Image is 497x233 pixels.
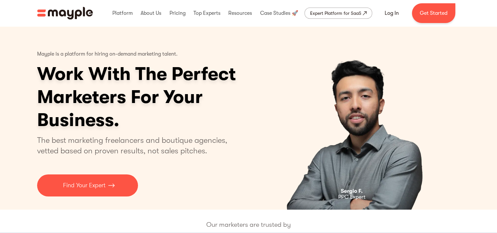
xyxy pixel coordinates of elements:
div: Top Experts [192,3,222,24]
div: Platform [111,3,134,24]
div: 1 of 4 [255,26,460,210]
a: Get Started [412,3,455,23]
a: Expert Platform for SaaS [305,8,372,19]
div: Pricing [168,3,187,24]
div: Resources [227,3,254,24]
p: Mayple is a platform for hiring on-demand marketing talent. [37,46,178,63]
div: carousel [255,26,460,210]
div: Expert Platform for SaaS [310,9,361,17]
p: Find Your Expert [63,181,105,190]
a: Log In [377,5,407,21]
div: About Us [139,3,163,24]
img: Mayple logo [37,7,93,19]
a: Find Your Expert [37,174,138,196]
a: home [37,7,93,19]
p: The best marketing freelancers and boutique agencies, vetted based on proven results, not sales p... [37,135,235,156]
h1: Work With The Perfect Marketers For Your Business. [37,63,287,132]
